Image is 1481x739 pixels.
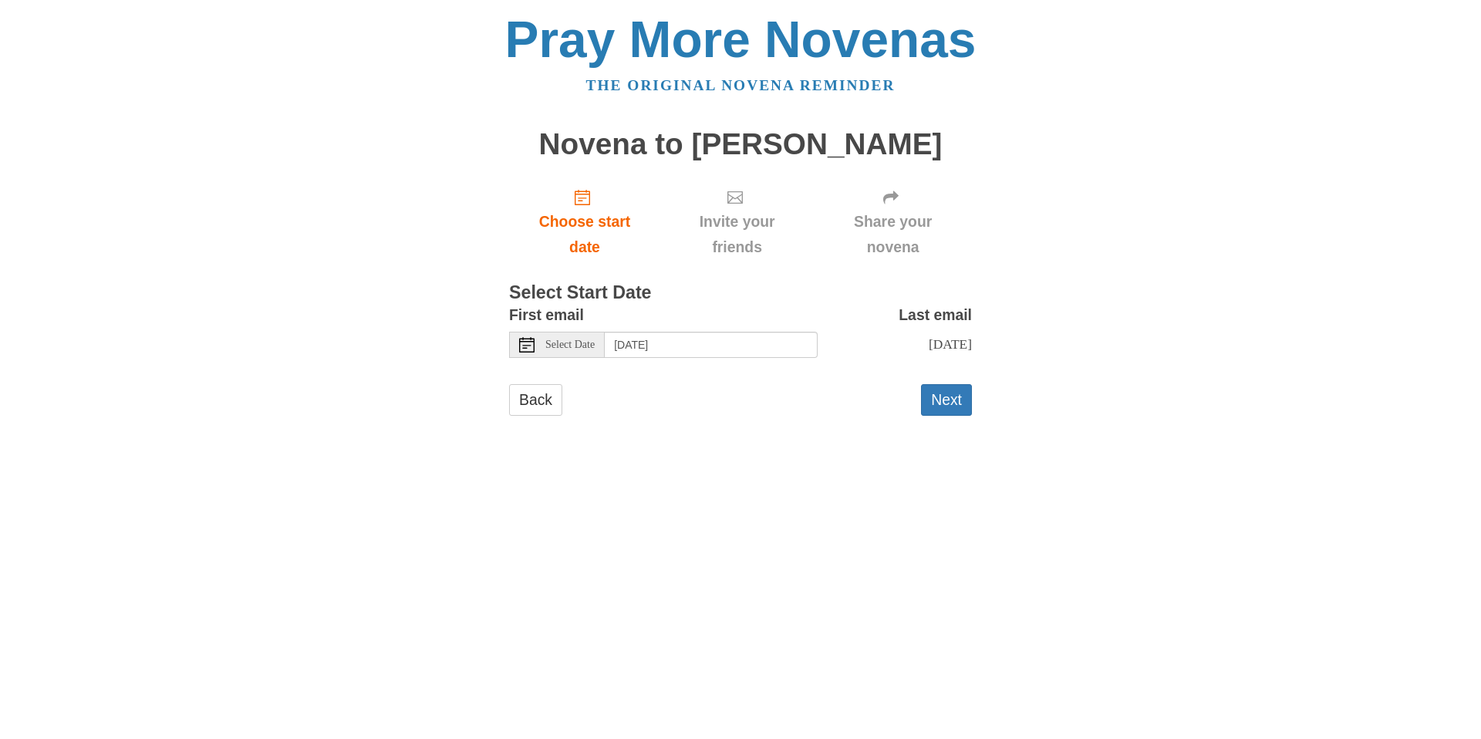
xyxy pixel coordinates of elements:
div: Click "Next" to confirm your start date first. [660,176,814,268]
span: Share your novena [829,209,956,260]
label: Last email [899,302,972,328]
a: Pray More Novenas [505,11,977,68]
div: Click "Next" to confirm your start date first. [814,176,972,268]
a: Choose start date [509,176,660,268]
button: Next [921,384,972,416]
a: Back [509,384,562,416]
label: First email [509,302,584,328]
h3: Select Start Date [509,283,972,303]
span: Invite your friends [676,209,798,260]
h1: Novena to [PERSON_NAME] [509,128,972,161]
a: The original novena reminder [586,77,896,93]
span: [DATE] [929,336,972,352]
span: Select Date [545,339,595,350]
span: Choose start date [525,209,645,260]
